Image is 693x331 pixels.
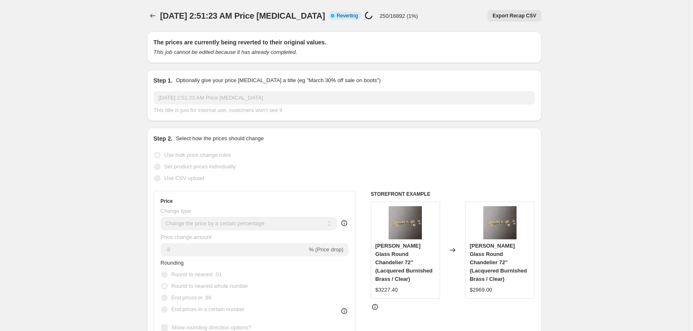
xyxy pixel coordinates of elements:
p: Optionally give your price [MEDICAL_DATA] a title (eg "March 30% off sale on boots") [176,76,380,85]
h2: Step 2. [154,134,173,143]
div: help [340,219,348,227]
span: Use CSV upload [164,175,204,181]
span: Use bulk price change rules [164,152,231,158]
span: End prices in a certain number [171,306,245,312]
span: Reverting [337,12,358,19]
p: 250/16892 (1%) [380,13,418,19]
h2: The prices are currently being reverted to their original values. [154,38,535,46]
div: $3227.40 [375,286,398,294]
span: Price change amount [161,234,212,240]
span: This title is just for internal use, customers won't see it [154,107,282,113]
span: [PERSON_NAME] Glass Round Chandelier 72'' (Lacquered Burnished Brass / Clear) [470,243,527,282]
input: -15 [161,243,307,256]
img: SiboleClearGlassRoundChand1_939058c2-9a49-48c1-9911-dd4b260cd509_80x.jpg [389,206,422,239]
span: [PERSON_NAME] Glass Round Chandelier 72'' (Lacquered Burnished Brass / Clear) [375,243,433,282]
span: [DATE] 2:51:23 AM Price [MEDICAL_DATA] [160,11,325,20]
span: Rounding [161,260,184,266]
p: Select how the prices should change [176,134,264,143]
span: Set product prices individually [164,163,236,170]
input: 30% off holiday sale [154,91,535,105]
h2: Step 1. [154,76,173,85]
span: Round to nearest whole number [171,283,248,289]
h6: STOREFRONT EXAMPLE [371,191,535,197]
span: Export Recap CSV [492,12,536,19]
span: End prices in .99 [171,294,212,301]
span: % (Price drop) [309,246,343,253]
span: Change type [161,208,191,214]
button: Export Recap CSV [487,10,541,22]
span: Round to nearest .01 [171,271,222,277]
span: Show rounding direction options? [171,324,251,331]
div: $2969.00 [470,286,492,294]
i: This job cannot be edited because it has already completed. [154,49,297,55]
h3: Price [161,198,173,204]
img: SiboleClearGlassRoundChand1_939058c2-9a49-48c1-9911-dd4b260cd509_80x.jpg [483,206,517,239]
button: Price change jobs [147,10,159,22]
